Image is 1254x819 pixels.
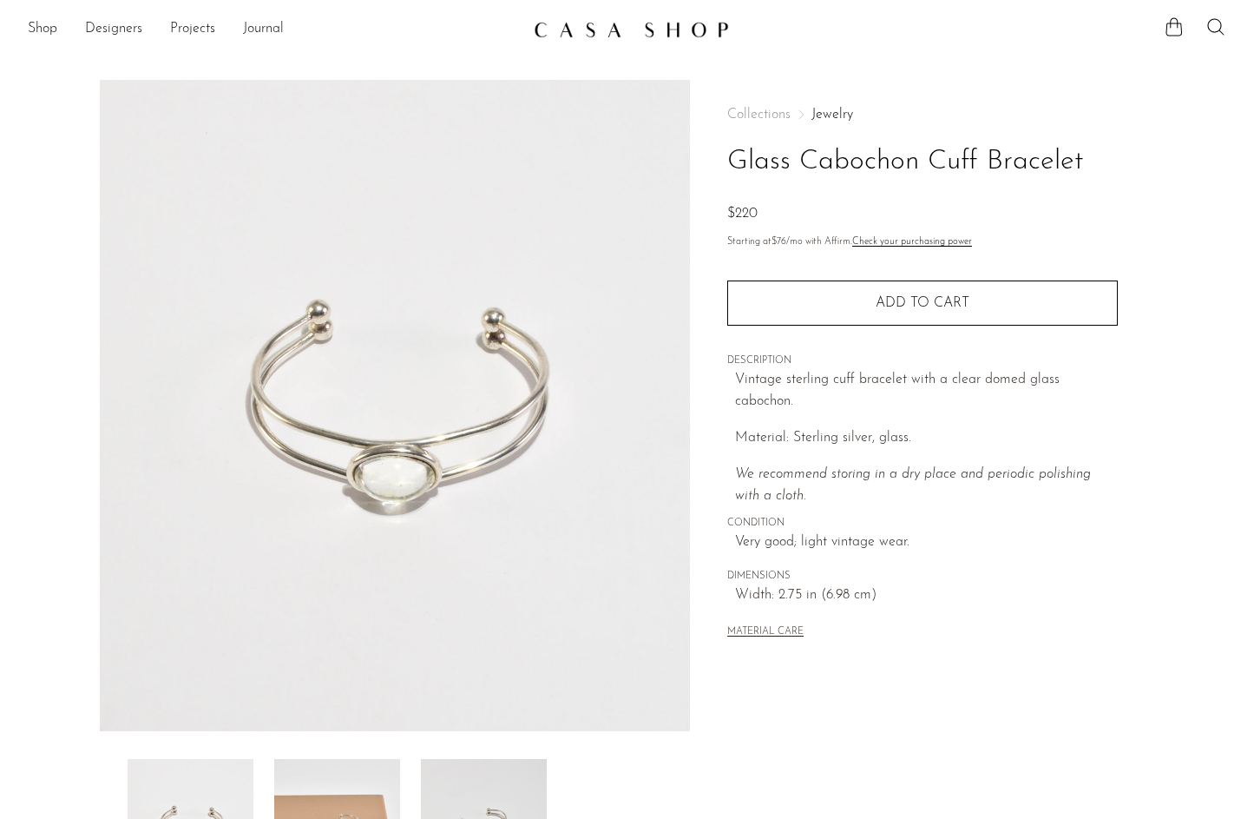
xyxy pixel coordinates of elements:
[727,353,1118,369] span: DESCRIPTION
[735,585,1118,607] span: Width: 2.75 in (6.98 cm)
[28,15,520,44] ul: NEW HEADER MENU
[727,516,1118,532] span: CONDITION
[727,281,1118,326] button: Add to cart
[876,296,969,310] span: Add to cart
[727,108,1118,122] nav: Breadcrumbs
[170,18,215,41] a: Projects
[100,80,691,731] img: Glass Cabochon Cuff Bracelet
[727,207,758,221] span: $220
[735,532,1118,554] span: Very good; light vintage wear.
[28,15,520,44] nav: Desktop navigation
[852,237,972,247] a: Check your purchasing power - Learn more about Affirm Financing (opens in modal)
[727,140,1118,184] h1: Glass Cabochon Cuff Bracelet
[85,18,142,41] a: Designers
[727,234,1118,250] p: Starting at /mo with Affirm.
[727,569,1118,585] span: DIMENSIONS
[771,237,786,247] span: $76
[28,18,57,41] a: Shop
[727,626,804,639] button: MATERIAL CARE
[243,18,284,41] a: Journal
[735,467,1091,504] i: We recommend storing in a dry place and periodic polishing with a cloth.
[727,108,791,122] span: Collections
[735,427,1118,450] p: Material: Sterling silver, glass.
[811,108,853,122] a: Jewelry
[735,369,1118,413] p: Vintage sterling cuff bracelet with a clear domed glass cabochon.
